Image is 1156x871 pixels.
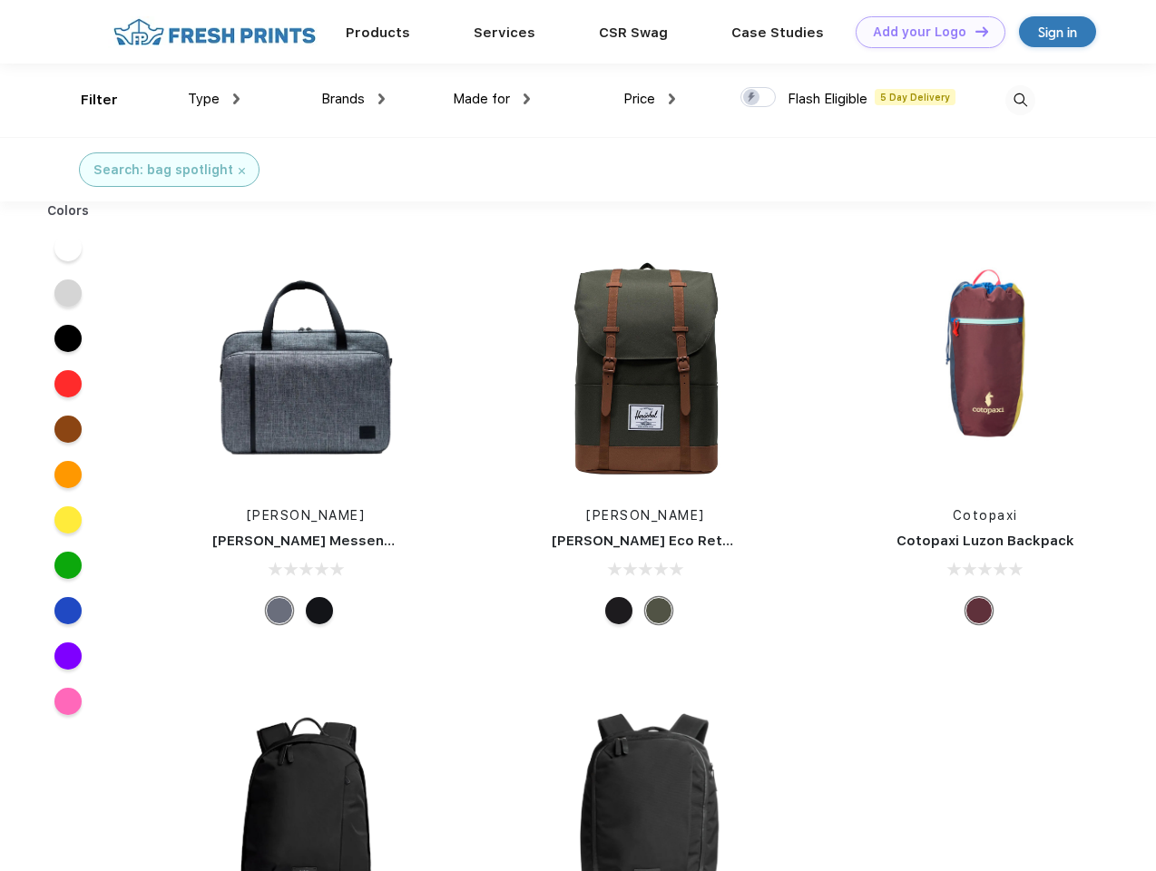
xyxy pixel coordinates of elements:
[623,91,655,107] span: Price
[896,533,1074,549] a: Cotopaxi Luzon Backpack
[953,508,1018,523] a: Cotopaxi
[605,597,632,624] div: Black
[1019,16,1096,47] a: Sign in
[1038,22,1077,43] div: Sign in
[185,247,426,488] img: func=resize&h=266
[212,533,408,549] a: [PERSON_NAME] Messenger
[875,89,955,105] span: 5 Day Delivery
[266,597,293,624] div: Raven Crosshatch
[965,597,993,624] div: Surprise
[552,533,923,549] a: [PERSON_NAME] Eco Retreat 15" Computer Backpack
[453,91,510,107] span: Made for
[81,90,118,111] div: Filter
[239,168,245,174] img: filter_cancel.svg
[306,597,333,624] div: Black
[108,16,321,48] img: fo%20logo%202.webp
[378,93,385,104] img: dropdown.png
[524,93,530,104] img: dropdown.png
[865,247,1106,488] img: func=resize&h=266
[524,247,766,488] img: func=resize&h=266
[321,91,365,107] span: Brands
[34,201,103,220] div: Colors
[1005,85,1035,115] img: desktop_search.svg
[346,24,410,41] a: Products
[586,508,705,523] a: [PERSON_NAME]
[645,597,672,624] div: Forest
[188,91,220,107] span: Type
[247,508,366,523] a: [PERSON_NAME]
[93,161,233,180] div: Search: bag spotlight
[788,91,867,107] span: Flash Eligible
[873,24,966,40] div: Add your Logo
[975,26,988,36] img: DT
[233,93,240,104] img: dropdown.png
[669,93,675,104] img: dropdown.png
